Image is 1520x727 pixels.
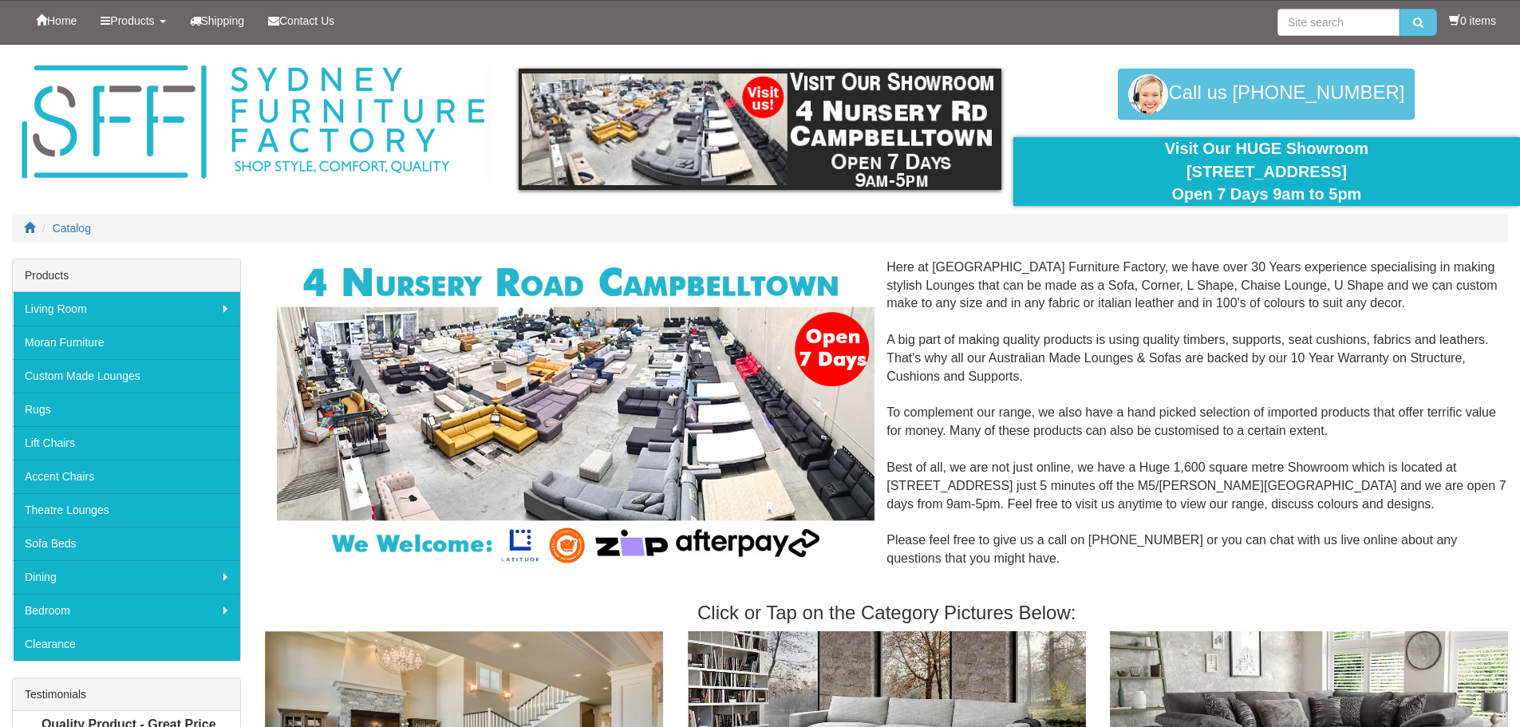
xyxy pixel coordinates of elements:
[13,292,240,326] a: Living Room
[24,1,89,41] a: Home
[13,560,240,594] a: Dining
[13,678,240,711] div: Testimonials
[14,61,492,184] img: Sydney Furniture Factory
[1449,13,1496,29] li: 0 items
[13,460,240,493] a: Accent Chairs
[178,1,257,41] a: Shipping
[13,627,240,661] a: Clearance
[277,259,874,569] img: Corner Modular Lounges
[265,259,1508,587] div: Here at [GEOGRAPHIC_DATA] Furniture Factory, we have over 30 Years experience specialising in mak...
[110,14,154,27] span: Products
[13,259,240,292] div: Products
[13,493,240,527] a: Theatre Lounges
[13,359,240,393] a: Custom Made Lounges
[201,14,245,27] span: Shipping
[53,222,91,235] a: Catalog
[1277,9,1400,36] input: Site search
[256,1,346,41] a: Contact Us
[1025,137,1508,206] div: Visit Our HUGE Showroom [STREET_ADDRESS] Open 7 Days 9am to 5pm
[519,69,1001,190] img: showroom.gif
[89,1,177,41] a: Products
[265,603,1508,623] h3: Click or Tap on the Category Pictures Below:
[47,14,77,27] span: Home
[13,594,240,627] a: Bedroom
[279,14,334,27] span: Contact Us
[13,393,240,426] a: Rugs
[13,426,240,460] a: Lift Chairs
[13,326,240,359] a: Moran Furniture
[13,527,240,560] a: Sofa Beds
